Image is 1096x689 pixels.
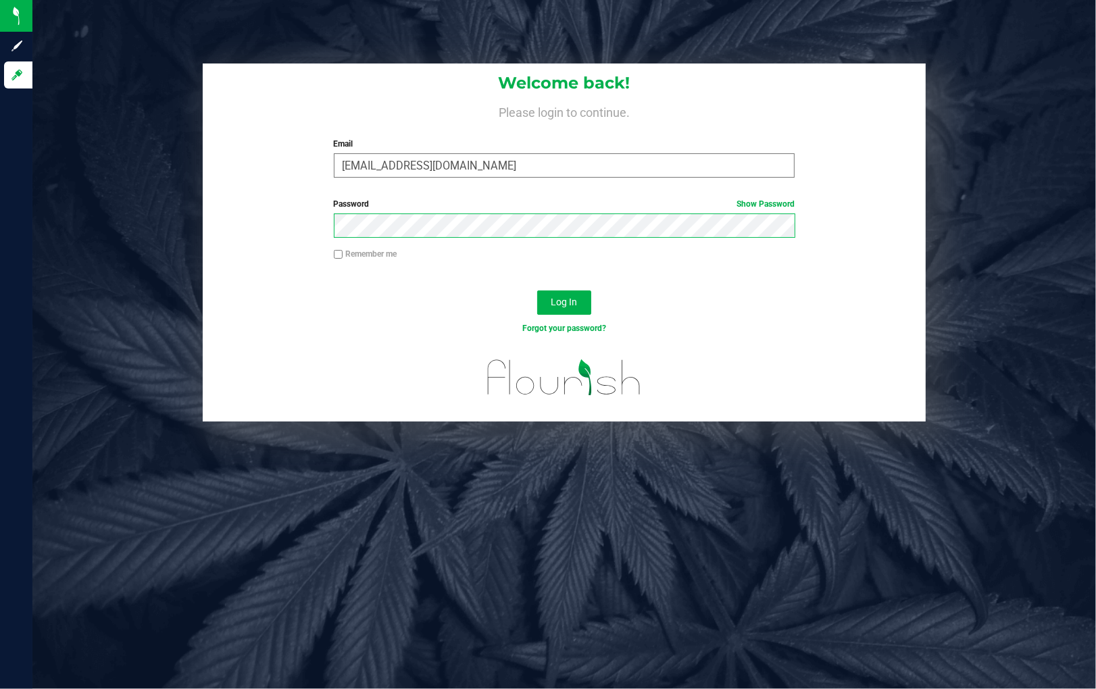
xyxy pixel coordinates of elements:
[334,250,343,259] input: Remember me
[537,290,591,315] button: Log In
[334,199,370,209] span: Password
[334,248,397,260] label: Remember me
[522,324,606,333] a: Forgot your password?
[203,74,925,92] h1: Welcome back!
[737,199,795,209] a: Show Password
[10,39,24,53] inline-svg: Sign up
[10,68,24,82] inline-svg: Log in
[474,349,654,407] img: flourish_logo.svg
[551,297,577,307] span: Log In
[334,138,795,150] label: Email
[203,103,925,119] h4: Please login to continue.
